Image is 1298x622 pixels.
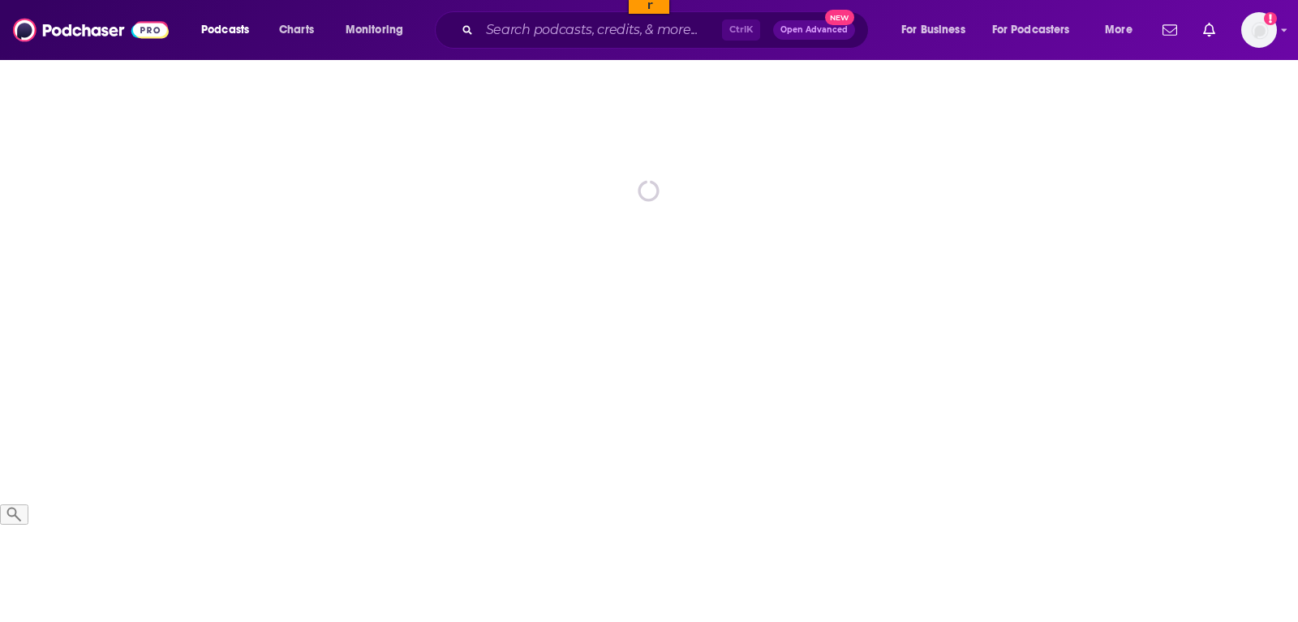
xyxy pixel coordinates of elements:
[1241,12,1277,48] span: Logged in as HLodeiro
[773,20,855,40] button: Open AdvancedNew
[190,17,270,43] button: open menu
[1241,12,1277,48] button: Show profile menu
[1156,16,1184,44] a: Show notifications dropdown
[825,10,854,25] span: New
[1197,16,1222,44] a: Show notifications dropdown
[780,26,848,34] span: Open Advanced
[13,15,169,45] img: Podchaser - Follow, Share and Rate Podcasts
[722,19,760,41] span: Ctrl K
[269,17,324,43] a: Charts
[334,17,424,43] button: open menu
[479,17,722,43] input: Search podcasts, credits, & more...
[201,19,249,41] span: Podcasts
[901,19,965,41] span: For Business
[279,19,314,41] span: Charts
[1264,12,1277,25] svg: Add a profile image
[1241,12,1277,48] img: User Profile
[982,17,1094,43] button: open menu
[890,17,986,43] button: open menu
[346,19,403,41] span: Monitoring
[992,19,1070,41] span: For Podcasters
[1105,19,1133,41] span: More
[1094,17,1153,43] button: open menu
[450,11,884,49] div: Search podcasts, credits, & more...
